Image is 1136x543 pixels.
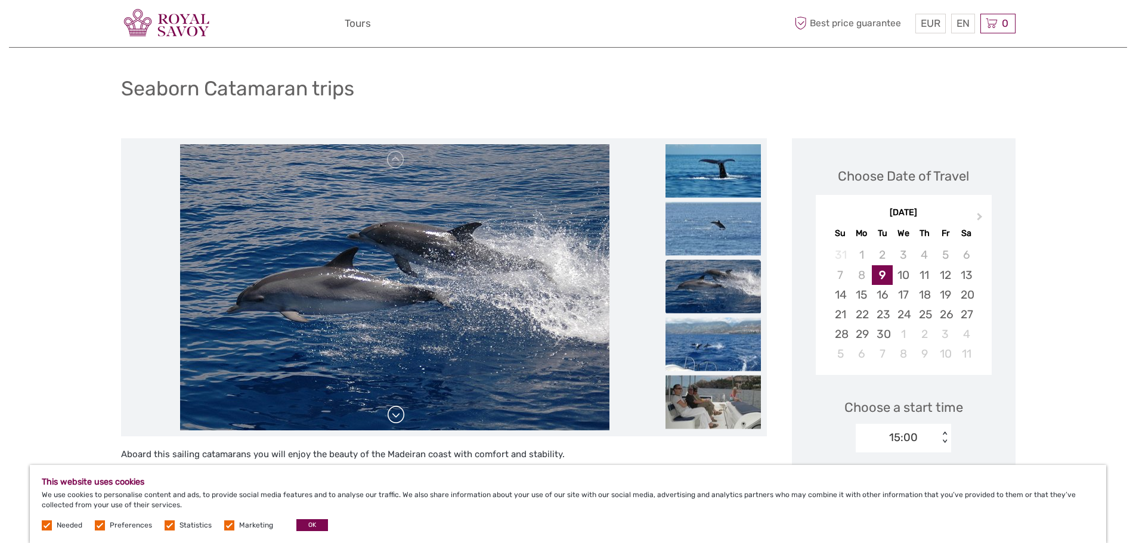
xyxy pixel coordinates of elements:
[935,324,956,344] div: Choose Friday, October 3rd, 2025
[956,245,977,265] div: Not available Saturday, September 6th, 2025
[665,318,761,371] img: e85d0e8d4bac4f238891bebb92bdc45b_slider_thumbnail.jpg
[819,245,988,364] div: month 2025-09
[956,225,977,241] div: Sa
[956,305,977,324] div: Choose Saturday, September 27th, 2025
[914,225,935,241] div: Th
[110,520,152,530] label: Preferences
[893,265,914,285] div: Choose Wednesday, September 10th, 2025
[951,14,975,33] div: EN
[844,398,963,417] span: Choose a start time
[956,344,977,364] div: Choose Saturday, October 11th, 2025
[180,144,609,430] img: add758195e3543f7bf085e041a46322f_main_slider.jpg
[940,432,950,444] div: < >
[851,344,872,364] div: Choose Monday, October 6th, 2025
[239,520,273,530] label: Marketing
[851,324,872,344] div: Choose Monday, September 29th, 2025
[935,344,956,364] div: Choose Friday, October 10th, 2025
[42,477,1094,487] h5: This website uses cookies
[935,245,956,265] div: Not available Friday, September 5th, 2025
[956,324,977,344] div: Choose Saturday, October 4th, 2025
[851,265,872,285] div: Not available Monday, September 8th, 2025
[914,245,935,265] div: Not available Thursday, September 4th, 2025
[914,344,935,364] div: Choose Thursday, October 9th, 2025
[872,285,893,305] div: Choose Tuesday, September 16th, 2025
[137,18,151,33] button: Open LiveChat chat widget
[893,305,914,324] div: Choose Wednesday, September 24th, 2025
[296,519,328,531] button: OK
[914,265,935,285] div: Choose Thursday, September 11th, 2025
[830,225,851,241] div: Su
[830,305,851,324] div: Choose Sunday, September 21st, 2025
[121,76,354,101] h1: Seaborn Catamaran trips
[872,225,893,241] div: Tu
[935,265,956,285] div: Choose Friday, September 12th, 2025
[665,202,761,256] img: 1c7f0f9cab0c49fb8323a7d6871e89c7_slider_thumbnail.jpg
[830,344,851,364] div: Choose Sunday, October 5th, 2025
[179,520,212,530] label: Statistics
[914,305,935,324] div: Choose Thursday, September 25th, 2025
[830,324,851,344] div: Choose Sunday, September 28th, 2025
[893,225,914,241] div: We
[893,245,914,265] div: Not available Wednesday, September 3rd, 2025
[30,465,1106,543] div: We use cookies to personalise content and ads, to provide social media features and to analyse ou...
[830,245,851,265] div: Not available Sunday, August 31st, 2025
[17,21,135,30] p: We're away right now. Please check back later!
[665,376,761,429] img: 9e93d98582174c69a267efcd89738c07_slider_thumbnail.jpg
[665,144,761,198] img: 9c94848d5f9d447fa63c21f78655f0d1_slider_thumbnail.jpg
[872,305,893,324] div: Choose Tuesday, September 23rd, 2025
[935,225,956,241] div: Fr
[345,15,371,32] a: Tours
[935,305,956,324] div: Choose Friday, September 26th, 2025
[893,285,914,305] div: Choose Wednesday, September 17th, 2025
[830,285,851,305] div: Choose Sunday, September 14th, 2025
[121,9,212,38] img: 3280-12f42084-c20e-4d34-be88-46f68e1c0edb_logo_small.png
[893,324,914,344] div: Choose Wednesday, October 1st, 2025
[665,260,761,314] img: add758195e3543f7bf085e041a46322f_slider_thumbnail.jpg
[851,225,872,241] div: Mo
[872,324,893,344] div: Choose Tuesday, September 30th, 2025
[838,167,969,185] div: Choose Date of Travel
[893,344,914,364] div: Choose Wednesday, October 8th, 2025
[914,285,935,305] div: Choose Thursday, September 18th, 2025
[872,344,893,364] div: Choose Tuesday, October 7th, 2025
[792,14,912,33] span: Best price guarantee
[851,305,872,324] div: Choose Monday, September 22nd, 2025
[851,285,872,305] div: Choose Monday, September 15th, 2025
[914,324,935,344] div: Choose Thursday, October 2nd, 2025
[816,207,992,219] div: [DATE]
[830,265,851,285] div: Not available Sunday, September 7th, 2025
[872,265,893,285] div: Choose Tuesday, September 9th, 2025
[956,285,977,305] div: Choose Saturday, September 20th, 2025
[851,245,872,265] div: Not available Monday, September 1st, 2025
[1000,17,1010,29] span: 0
[956,265,977,285] div: Choose Saturday, September 13th, 2025
[921,17,940,29] span: EUR
[57,520,82,530] label: Needed
[889,430,918,445] div: 15:00
[935,285,956,305] div: Choose Friday, September 19th, 2025
[872,245,893,265] div: Not available Tuesday, September 2nd, 2025
[971,210,990,229] button: Next Month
